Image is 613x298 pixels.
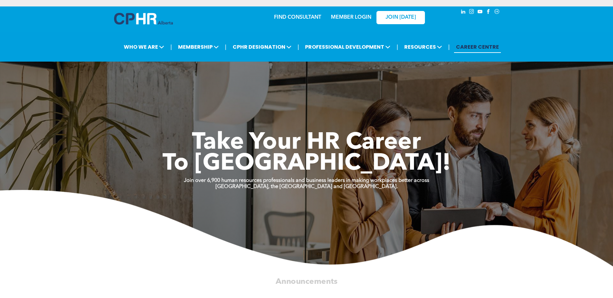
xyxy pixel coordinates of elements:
span: WHO WE ARE [122,41,166,53]
span: To [GEOGRAPHIC_DATA]! [163,152,451,175]
a: linkedin [460,8,467,17]
img: A blue and white logo for cp alberta [114,13,173,25]
span: CPHR DESIGNATION [231,41,293,53]
a: JOIN [DATE] [376,11,425,24]
a: facebook [485,8,492,17]
a: instagram [468,8,475,17]
a: FIND CONSULTANT [274,15,321,20]
strong: Join over 6,900 human resources professionals and business leaders in making workplaces better ac... [184,178,429,183]
a: MEMBER LOGIN [331,15,371,20]
span: JOIN [DATE] [386,15,416,21]
strong: [GEOGRAPHIC_DATA], the [GEOGRAPHIC_DATA] and [GEOGRAPHIC_DATA]. [216,184,398,189]
span: Take Your HR Career [192,131,421,154]
a: youtube [477,8,484,17]
li: | [170,40,172,54]
a: CAREER CENTRE [454,41,501,53]
span: MEMBERSHIP [176,41,221,53]
li: | [298,40,299,54]
span: Announcements [276,278,337,285]
a: Social network [493,8,501,17]
span: PROFESSIONAL DEVELOPMENT [303,41,392,53]
li: | [396,40,398,54]
li: | [225,40,227,54]
span: RESOURCES [402,41,444,53]
li: | [448,40,450,54]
